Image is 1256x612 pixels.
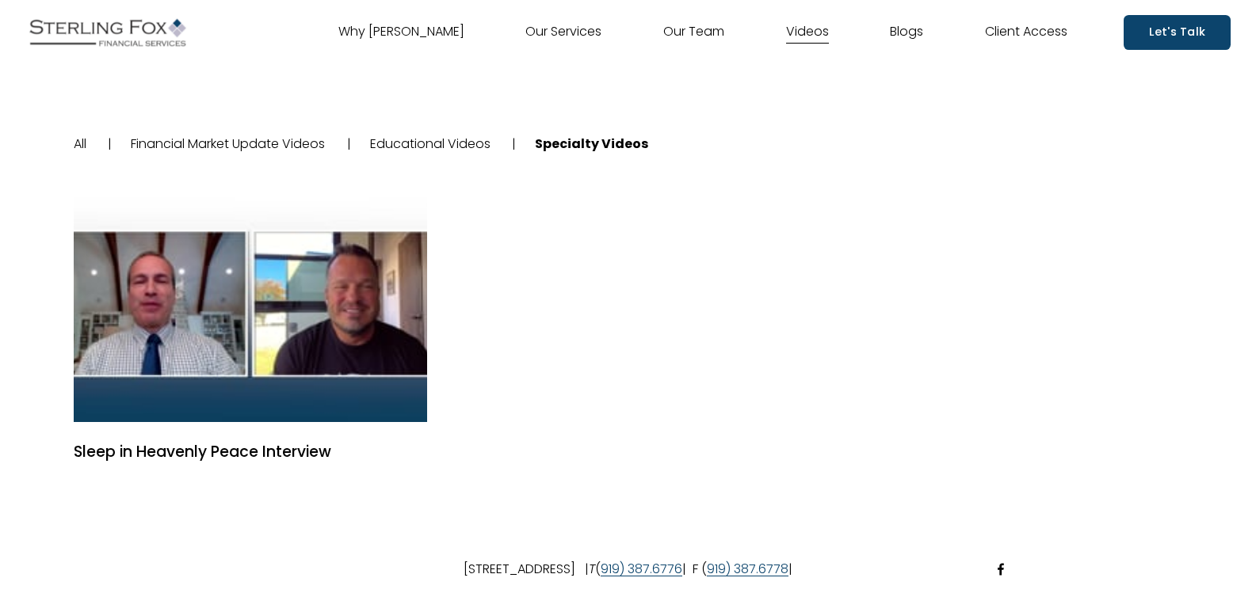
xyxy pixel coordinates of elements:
a: Videos [786,20,829,45]
a: Sleep in Heavenly Peace Interview [74,442,428,463]
a: 919) 387.6776 [601,558,682,581]
a: Specialty Videos [535,135,648,153]
span: | [108,135,112,153]
a: Blogs [890,20,923,45]
a: Facebook [994,563,1007,576]
nav: categories [74,90,1183,199]
a: Client Access [985,20,1067,45]
a: Our Services [525,20,601,45]
section: Videos [74,198,1183,491]
a: Why [PERSON_NAME] [338,20,464,45]
a: Let's Talk [1124,15,1231,49]
a: 919) 387.6778 [707,558,788,581]
img: Sterling Fox Financial Services [25,13,190,52]
span: | [512,135,516,153]
a: Educational Videos [370,135,491,153]
span: | [347,135,351,153]
p: [STREET_ADDRESS] | ( | F ( | [74,558,1183,581]
a: Our Team [663,20,724,45]
a: All [74,135,86,153]
a: Sleep in Heavenly Peace Interview [74,186,428,422]
a: Financial Market Update Videos [131,135,325,153]
em: T [589,560,595,578]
